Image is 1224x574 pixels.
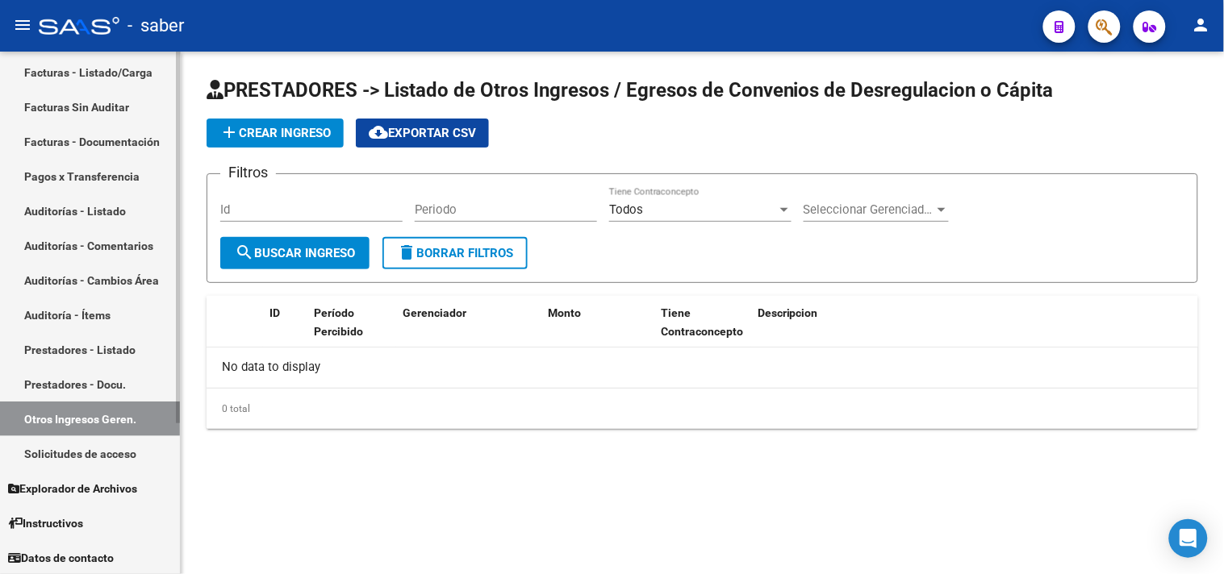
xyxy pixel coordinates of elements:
datatable-header-cell: Monto [541,296,654,349]
mat-icon: person [1192,15,1211,35]
span: Todos [609,202,643,217]
span: Tiene Contraconcepto [661,306,743,338]
h3: Filtros [220,161,276,184]
span: Buscar Ingreso [235,246,355,260]
mat-icon: search [235,243,254,262]
mat-icon: menu [13,15,32,35]
datatable-header-cell: Gerenciador [396,296,541,349]
datatable-header-cell: ID [263,296,307,349]
mat-icon: add [219,123,239,142]
mat-icon: delete [397,243,416,262]
div: Open Intercom Messenger [1169,519,1208,558]
span: Instructivos [8,514,83,532]
button: Exportar CSV [356,119,489,148]
span: Borrar Filtros [397,246,513,260]
span: Exportar CSV [369,126,476,140]
div: 0 total [207,389,1198,429]
datatable-header-cell: Período Percibido [307,296,396,349]
span: Descripcion [758,306,818,319]
span: - saber [127,8,184,44]
span: Explorador de Archivos [8,480,137,497]
button: Crear Ingreso [207,119,344,148]
span: Período Percibido [314,306,363,338]
span: Gerenciador [403,306,466,319]
span: PRESTADORES -> Listado de Otros Ingresos / Egresos de Convenios de Desregulacion o Cápita [207,79,1054,102]
span: ID [269,306,280,319]
span: Crear Ingreso [219,126,331,140]
button: Buscar Ingreso [220,237,370,269]
datatable-header-cell: Tiene Contraconcepto [654,296,751,349]
datatable-header-cell: Descripcion [751,296,1198,349]
div: No data to display [207,347,1198,388]
span: Seleccionar Gerenciador [804,202,934,217]
button: Borrar Filtros [382,237,528,269]
span: Datos de contacto [8,549,114,567]
span: Monto [548,306,581,319]
mat-icon: cloud_download [369,123,388,142]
